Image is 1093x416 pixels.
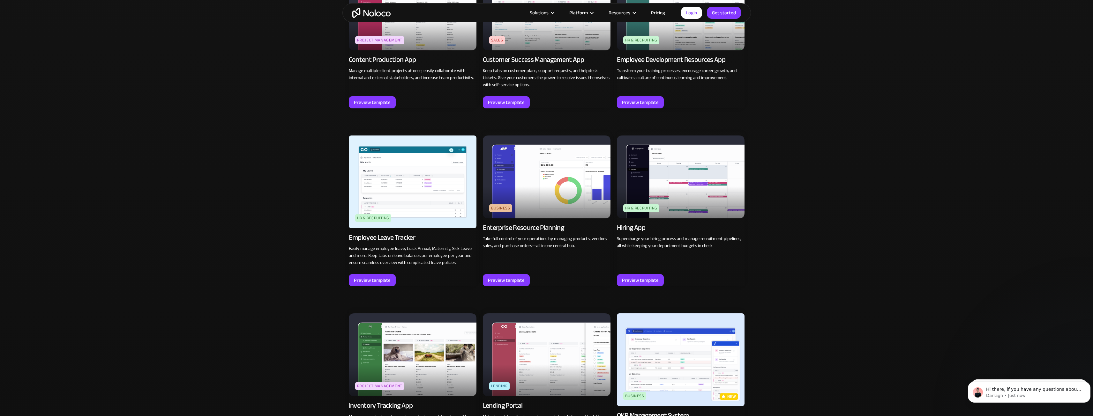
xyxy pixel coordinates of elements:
a: Pricing [643,9,673,17]
div: Customer Success Management App [483,55,584,64]
div: Content Production App [349,55,416,64]
div: Hiring App [617,223,645,232]
div: Resources [609,9,630,17]
p: Transform your training processes, encourage career growth, and cultivate a culture of continuous... [617,67,745,81]
div: Employee Development Resources App [617,55,726,64]
div: Business [623,392,646,400]
div: Preview template [354,276,391,284]
div: Preview template [622,276,659,284]
div: Employee Leave Tracker [349,233,415,242]
a: Get started [707,7,741,19]
a: BusinessEnterprise Resource PlanningTake full control of your operations by managing products, ve... [483,132,610,286]
a: HR & RecruitingEmployee Leave TrackerEasily manage employee leave, track Annual, Maternity, Sick ... [349,132,476,286]
div: Preview template [622,98,659,106]
div: Lending Portal [483,401,523,410]
div: Enterprise Resource Planning [483,223,564,232]
a: HR & RecruitingHiring AppSupercharge your hiring process and manage recruitment pipelines, all wh... [617,132,745,286]
div: Preview template [354,98,391,106]
div: Inventory Tracking App [349,401,413,410]
div: Sales [489,36,505,44]
div: Platform [569,9,588,17]
a: home [352,8,391,18]
div: Solutions [530,9,549,17]
div: HR & Recruiting [623,204,660,212]
p: new [727,393,736,400]
div: Project Management [355,382,405,390]
div: Lending [489,382,510,390]
div: Business [489,204,512,212]
div: HR & Recruiting [355,214,392,222]
div: Preview template [488,276,525,284]
div: HR & Recruiting [623,36,660,44]
div: Platform [561,9,601,17]
div: Preview template [488,98,525,106]
div: Project Management [355,36,405,44]
p: Manage multiple client projects at once, easily collaborate with internal and external stakeholde... [349,67,476,81]
p: Take full control of your operations by managing products, vendors, sales, and purchase orders—al... [483,235,610,249]
p: Easily manage employee leave, track Annual, Maternity, Sick Leave, and more. Keep tabs on leave b... [349,245,476,266]
p: Keep tabs on customer plans, support requests, and helpdesk tickets. Give your customers the powe... [483,67,610,88]
div: Solutions [522,9,561,17]
div: Resources [601,9,643,17]
iframe: Intercom notifications message [965,368,1093,413]
a: Login [681,7,702,19]
p: Supercharge your hiring process and manage recruitment pipelines, all while keeping your departme... [617,235,745,249]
